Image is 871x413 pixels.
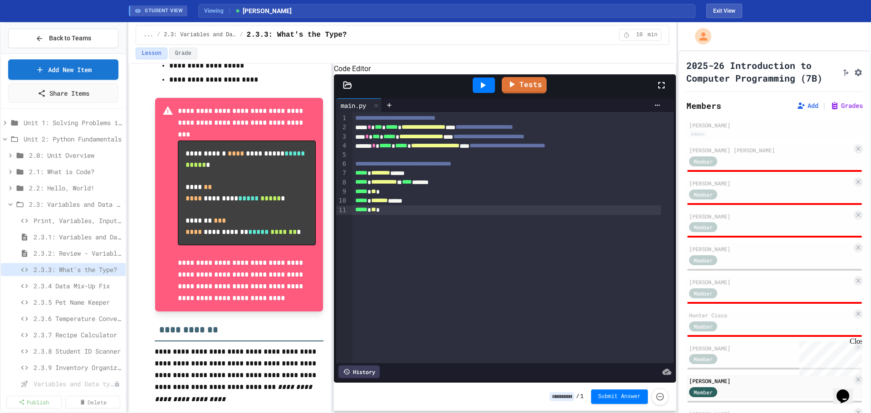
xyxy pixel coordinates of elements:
span: 2.3: Variables and Data Types [29,199,122,209]
div: 6 [336,160,347,169]
span: Member [694,289,713,297]
div: Unpublished [114,381,120,387]
span: / [240,31,243,39]
div: 4 [336,141,347,151]
span: Variables and Data types - Quiz [34,379,114,389]
a: Publish [6,396,62,408]
span: 2.3.2: Review - Variables and Data Types [34,248,122,258]
div: History [338,365,380,378]
span: Unit 1: Solving Problems in Computer Science [24,118,122,127]
a: Add New Item [8,59,118,80]
span: 2.1: What is Code? [29,167,122,176]
div: Hunter Cisco [689,311,852,319]
span: Print, Variables, Input & Data Types Review [34,216,122,225]
div: [PERSON_NAME] [689,278,852,286]
span: 1 [580,393,583,400]
span: 2.3.3: What's the Type? [34,265,122,274]
div: 8 [336,178,347,187]
span: Member [694,388,713,396]
div: 9 [336,187,347,196]
span: min [648,31,658,39]
span: 2.3.6 Temperature Converter [34,314,122,323]
span: 2.3.1: Variables and Data Types [34,232,122,242]
h2: Members [686,99,721,112]
span: Unit 2: Python Fundamentals [24,134,122,144]
div: Chat with us now!Close [4,4,63,58]
span: 2.2: Hello, World! [29,183,122,193]
span: / [157,31,160,39]
div: [PERSON_NAME] [689,377,852,385]
button: Lesson [136,48,167,59]
a: Tests [502,77,547,93]
span: Back to Teams [49,34,91,43]
button: Submit Answer [591,389,648,404]
div: [PERSON_NAME] [PERSON_NAME] [689,146,852,154]
span: 2.3.4 Data Mix-Up Fix [34,281,122,291]
div: [PERSON_NAME] [689,179,852,187]
div: 11 [336,206,347,215]
div: main.py [336,98,382,112]
span: / [576,393,579,400]
div: 10 [336,196,347,205]
div: Admin [689,130,706,138]
button: Add [797,101,818,110]
a: Delete [65,396,121,408]
button: Assignment Settings [854,66,863,77]
span: Viewing [204,7,230,15]
div: [PERSON_NAME] [689,344,852,352]
h6: Code Editor [334,63,676,74]
span: Member [694,322,713,330]
span: 2.3: Variables and Data Types [164,31,236,39]
div: [PERSON_NAME] [689,121,860,129]
iframe: chat widget [796,337,862,376]
div: 5 [336,151,347,160]
span: 2.3.3: What's the Type? [247,29,347,40]
div: [PERSON_NAME] [689,245,852,253]
span: Submit Answer [598,393,641,400]
span: 2.3.5 Pet Name Keeper [34,297,122,307]
span: ... [143,31,153,39]
div: main.py [336,101,371,110]
span: Member [694,256,713,264]
span: 2.3.7 Recipe Calculator [34,330,122,340]
span: 10 [632,31,647,39]
div: My Account [685,26,714,47]
a: Share Items [8,83,118,103]
h1: 2025-26 Introduction to Computer Programming (7B) [686,59,837,84]
div: 7 [336,169,347,178]
button: Grades [830,101,863,110]
div: 2 [336,123,347,132]
span: Member [694,223,713,231]
span: [PERSON_NAME] [235,6,292,16]
span: Member [694,355,713,363]
button: Grade [169,48,197,59]
span: 2.3.9 Inventory Organizer [34,363,122,372]
div: 3 [336,132,347,141]
span: 2.0: Unit Overview [29,151,122,160]
button: Click to see fork details [841,66,850,77]
span: STUDENT VIEW [145,7,183,15]
div: 1 [336,114,347,123]
div: [PERSON_NAME] [689,212,852,220]
span: Member [694,157,713,165]
span: 2.3.8 Student ID Scanner [34,346,122,356]
button: Back to Teams [8,29,118,48]
button: Exit student view [706,4,742,18]
button: Force resubmission of student's answer (Admin only) [651,388,669,405]
span: | [822,100,827,111]
span: Member [694,190,713,199]
iframe: chat widget [833,377,862,404]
